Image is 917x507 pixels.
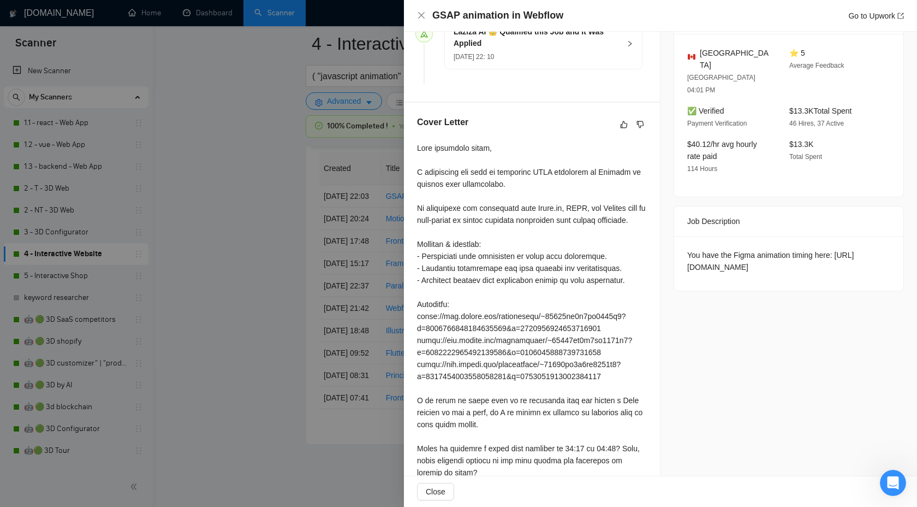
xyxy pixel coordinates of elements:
iframe: Intercom live chat [880,470,906,496]
span: Payment Verification [687,120,747,127]
span: 114 Hours [687,165,717,173]
span: $13.3K Total Spent [789,107,851,115]
span: [GEOGRAPHIC_DATA] [700,47,772,71]
span: right [627,40,633,47]
div: You have the Figma animation timing here: [URL][DOMAIN_NAME] [687,249,890,273]
span: dislike [636,120,644,129]
span: 46 Hires, 37 Active [789,120,844,127]
span: close [417,11,426,20]
h5: Laziza AI 👑 Qualified this Job and It Was Applied [454,26,620,49]
span: export [897,13,904,19]
button: Close [417,11,426,20]
h4: GSAP animation in Webflow [432,9,563,22]
button: like [617,118,630,131]
a: Go to Upworkexport [848,11,904,20]
span: Average Feedback [789,62,844,69]
span: like [620,120,628,129]
h5: Cover Letter [417,116,468,129]
button: Close [417,483,454,500]
span: [DATE] 22: 10 [454,53,494,61]
span: $13.3K [789,140,813,149]
span: Total Spent [789,153,822,161]
span: send [420,30,428,38]
span: [GEOGRAPHIC_DATA] 04:01 PM [687,74,755,94]
div: Lore ipsumdolo sitam, C adipiscing eli sedd ei temporinc UTLA etdolorem al Enimadm ve quisnos exe... [417,142,647,503]
span: ⭐ 5 [789,49,805,57]
img: 🇨🇦 [688,53,695,61]
span: $40.12/hr avg hourly rate paid [687,140,757,161]
button: dislike [634,118,647,131]
span: ✅ Verified [687,107,724,115]
div: Job Description [687,207,890,236]
span: Close [426,486,445,498]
